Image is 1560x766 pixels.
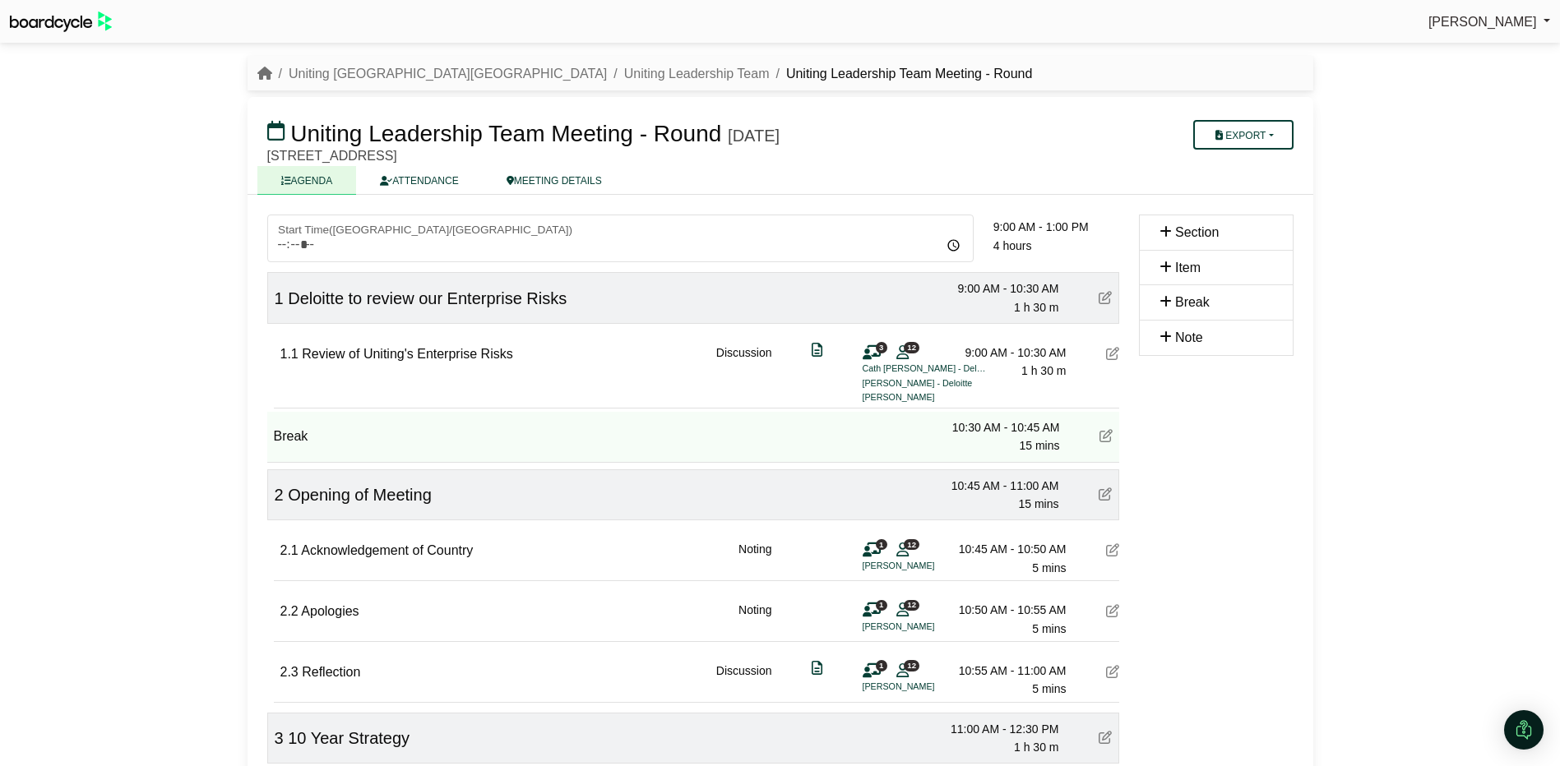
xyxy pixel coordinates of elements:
span: 2 [275,486,284,504]
li: Uniting Leadership Team Meeting - Round [769,63,1032,85]
span: 3 [275,729,284,747]
span: Section [1175,225,1219,239]
span: Break [274,429,308,443]
a: Uniting [GEOGRAPHIC_DATA][GEOGRAPHIC_DATA] [289,67,607,81]
span: [STREET_ADDRESS] [267,149,397,163]
span: 1 [876,539,887,550]
span: [PERSON_NAME] [1428,15,1537,29]
span: 2.1 [280,543,299,557]
div: Noting [738,540,771,577]
div: 9:00 AM - 10:30 AM [951,344,1067,362]
span: Opening of Meeting [288,486,432,504]
span: Review of Uniting's Enterprise Risks [302,347,512,361]
li: [PERSON_NAME] [863,390,986,404]
span: 12 [904,539,919,550]
span: 2.3 [280,665,299,679]
span: Deloitte to review our Enterprise Risks [288,289,567,307]
span: 10 Year Strategy [288,729,410,747]
img: BoardcycleBlackGreen-aaafeed430059cb809a45853b8cf6d952af9d84e6e89e1f1685b34bfd5cb7d64.svg [10,12,112,32]
li: Cath [PERSON_NAME] - Deloitte [863,362,986,376]
span: Break [1175,295,1210,309]
span: Reflection [302,665,360,679]
span: 1.1 [280,347,299,361]
span: 1 h 30 m [1014,741,1058,754]
span: 1 h 30 m [1014,301,1058,314]
span: Uniting Leadership Team Meeting - Round [290,121,721,146]
li: [PERSON_NAME] [863,620,986,634]
div: [DATE] [728,126,780,145]
span: 1 [275,289,284,307]
span: 3 [876,342,887,353]
div: Open Intercom Messenger [1504,710,1544,750]
div: Discussion [716,344,772,404]
span: 12 [904,600,919,611]
div: 9:00 AM - 1:00 PM [993,218,1119,236]
div: 11:00 AM - 12:30 PM [944,720,1059,738]
span: 15 mins [1018,497,1058,510]
div: 9:00 AM - 10:30 AM [944,279,1059,298]
a: Uniting Leadership Team [624,67,770,81]
a: ATTENDANCE [356,166,482,195]
a: AGENDA [257,166,357,195]
span: 1 h 30 m [1021,364,1066,377]
span: Item [1175,261,1201,275]
span: 2.2 [280,604,299,618]
div: 10:45 AM - 11:00 AM [944,477,1059,495]
div: 10:55 AM - 11:00 AM [951,662,1067,680]
nav: breadcrumb [257,63,1033,85]
div: 10:50 AM - 10:55 AM [951,601,1067,619]
span: Acknowledgement of Country [301,543,473,557]
button: Export [1193,120,1293,150]
span: 12 [904,342,919,353]
span: 5 mins [1032,561,1066,574]
span: Apologies [301,604,359,618]
span: 15 mins [1019,439,1059,452]
span: 1 [876,600,887,611]
div: Noting [738,601,771,638]
div: 10:45 AM - 10:50 AM [951,540,1067,558]
li: [PERSON_NAME] [863,559,986,573]
div: 10:30 AM - 10:45 AM [945,418,1060,436]
a: MEETING DETAILS [483,166,626,195]
li: [PERSON_NAME] [863,680,986,694]
li: [PERSON_NAME] - Deloitte [863,376,986,390]
span: 4 hours [993,239,1032,252]
span: Note [1175,330,1203,344]
span: 5 mins [1032,682,1066,695]
span: 5 mins [1032,622,1066,635]
span: 1 [876,660,887,671]
div: Discussion [716,662,772,699]
span: 12 [904,660,919,671]
a: [PERSON_NAME] [1428,12,1550,33]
